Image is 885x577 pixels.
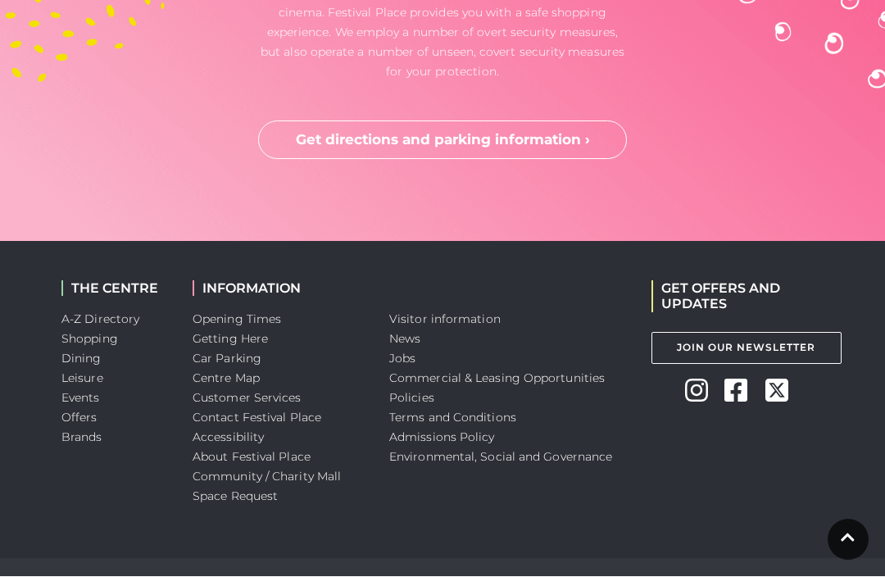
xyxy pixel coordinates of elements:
a: Commercial & Leasing Opportunities [389,371,605,386]
h2: THE CENTRE [61,281,168,297]
a: Jobs [389,352,415,366]
a: Shopping [61,332,118,347]
a: Customer Services [193,391,302,406]
a: Events [61,391,100,406]
h2: INFORMATION [193,281,365,297]
h2: GET OFFERS AND UPDATES [651,281,824,312]
a: Offers [61,411,98,425]
a: A-Z Directory [61,312,139,327]
a: Brands [61,430,102,445]
a: Getting Here [193,332,268,347]
a: Environmental, Social and Governance [389,450,612,465]
a: Accessibility [193,430,264,445]
a: Policies [389,391,434,406]
a: Opening Times [193,312,281,327]
a: Dining [61,352,102,366]
a: Get directions and parking information › [258,121,627,161]
a: Terms and Conditions [389,411,516,425]
a: Contact Festival Place [193,411,321,425]
a: About Festival Place [193,450,311,465]
a: Leisure [61,371,103,386]
a: Admissions Policy [389,430,495,445]
a: News [389,332,420,347]
a: Community / Charity Mall Space Request [193,470,341,504]
a: Car Parking [193,352,261,366]
a: Centre Map [193,371,260,386]
a: Visitor information [389,312,501,327]
a: Join Our Newsletter [651,333,842,365]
